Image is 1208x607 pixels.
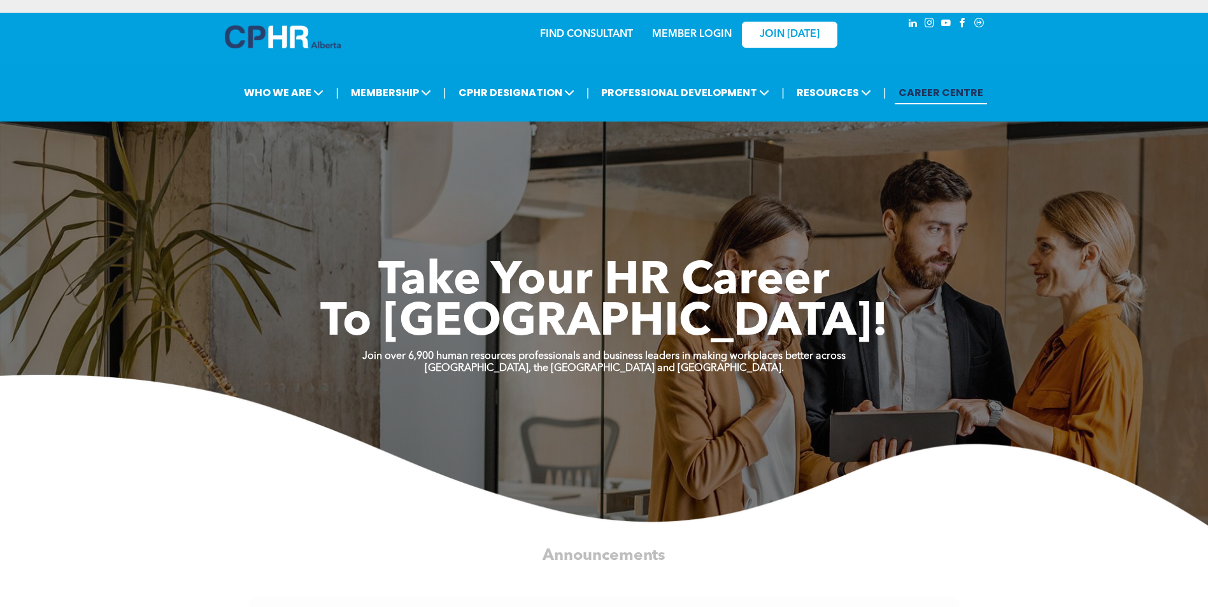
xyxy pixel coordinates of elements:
span: MEMBERSHIP [347,81,435,104]
li: | [781,80,785,106]
span: Announcements [543,548,665,564]
li: | [883,80,886,106]
span: CPHR DESIGNATION [455,81,578,104]
a: instagram [923,16,937,33]
a: linkedin [906,16,920,33]
img: A blue and white logo for cp alberta [225,25,341,48]
strong: [GEOGRAPHIC_DATA], the [GEOGRAPHIC_DATA] and [GEOGRAPHIC_DATA]. [425,363,784,373]
li: | [336,80,339,106]
span: To [GEOGRAPHIC_DATA]! [320,300,888,346]
span: WHO WE ARE [240,81,327,104]
span: Take Your HR Career [378,259,830,305]
a: CAREER CENTRE [895,81,987,104]
a: Social network [972,16,986,33]
span: JOIN [DATE] [760,29,820,41]
a: JOIN [DATE] [742,22,837,48]
strong: Join over 6,900 human resources professionals and business leaders in making workplaces better ac... [362,351,846,361]
a: facebook [956,16,970,33]
a: youtube [939,16,953,33]
span: RESOURCES [793,81,875,104]
a: MEMBER LOGIN [652,29,732,39]
span: PROFESSIONAL DEVELOPMENT [597,81,773,104]
li: | [586,80,590,106]
li: | [443,80,446,106]
a: FIND CONSULTANT [540,29,633,39]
